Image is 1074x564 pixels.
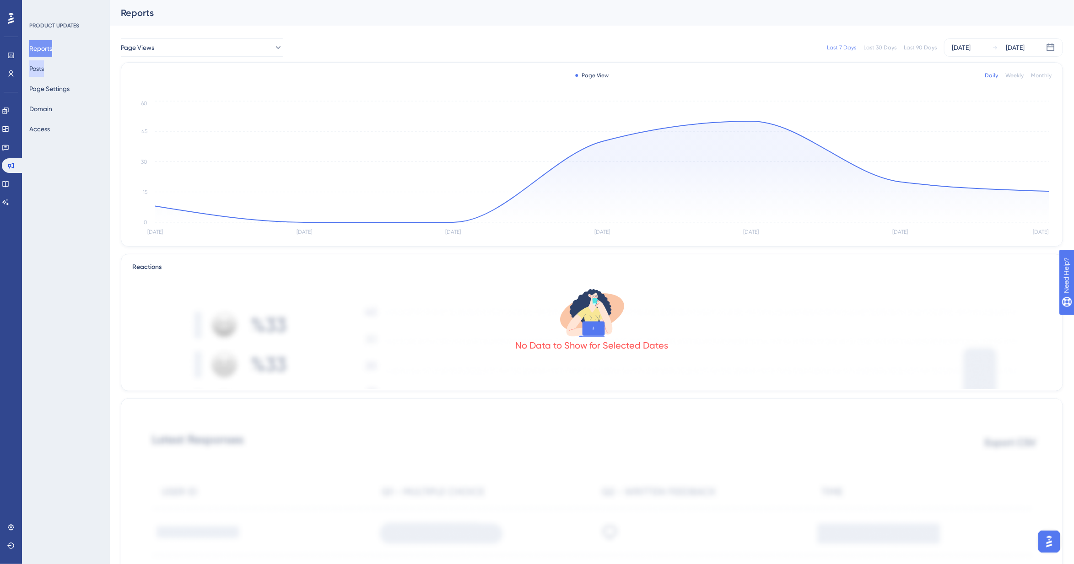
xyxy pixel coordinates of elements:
[141,159,147,165] tspan: 30
[141,129,147,135] tspan: 45
[29,121,50,137] button: Access
[147,229,163,236] tspan: [DATE]
[121,6,1040,19] div: Reports
[575,72,609,79] div: Page View
[1033,229,1048,236] tspan: [DATE]
[594,229,610,236] tspan: [DATE]
[143,189,147,195] tspan: 15
[144,219,147,226] tspan: 0
[744,229,759,236] tspan: [DATE]
[29,22,79,29] div: PRODUCT UPDATES
[22,2,57,13] span: Need Help?
[952,42,971,53] div: [DATE]
[1036,528,1063,555] iframe: UserGuiding AI Assistant Launcher
[1031,72,1052,79] div: Monthly
[141,100,147,107] tspan: 60
[29,60,44,77] button: Posts
[29,81,70,97] button: Page Settings
[904,44,937,51] div: Last 90 Days
[864,44,896,51] div: Last 30 Days
[132,262,1052,273] div: Reactions
[121,42,154,53] span: Page Views
[1005,72,1024,79] div: Weekly
[1006,42,1025,53] div: [DATE]
[29,101,52,117] button: Domain
[827,44,856,51] div: Last 7 Days
[29,40,52,57] button: Reports
[985,72,998,79] div: Daily
[445,229,461,236] tspan: [DATE]
[516,339,669,352] div: No Data to Show for Selected Dates
[892,229,908,236] tspan: [DATE]
[297,229,312,236] tspan: [DATE]
[121,38,283,57] button: Page Views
